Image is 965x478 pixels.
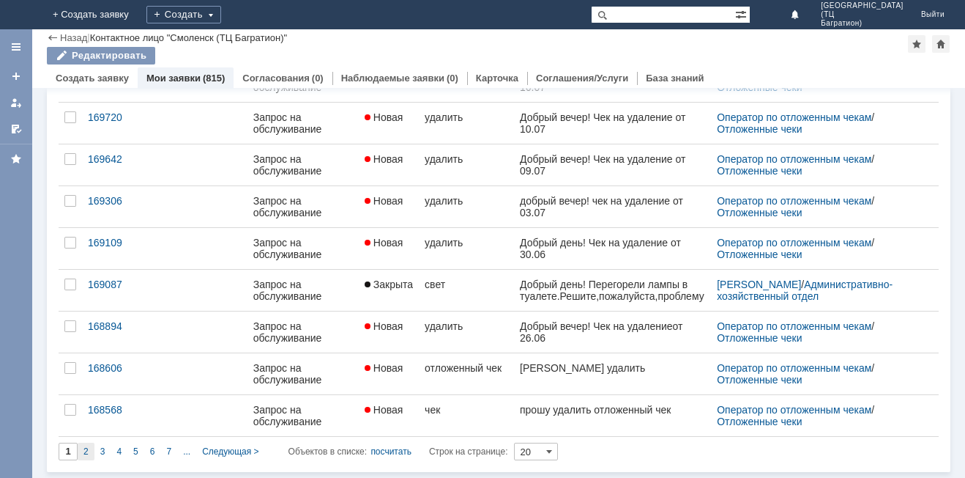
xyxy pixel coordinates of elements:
a: Согласования [242,73,310,84]
a: свет [419,270,514,311]
div: (0) [312,73,324,84]
a: Закрыта [359,270,419,311]
a: Запрос на обслуживание [247,353,359,394]
span: Новая [365,195,403,207]
span: Новая [365,362,403,374]
a: Оператор по отложенным чекам [717,362,871,374]
a: Новая [359,103,419,144]
a: удалить [419,186,514,227]
div: | [87,32,89,43]
span: 5 [133,446,138,457]
a: Отложенные чеки [717,207,802,218]
a: 168606 [82,353,144,394]
div: / [717,237,921,260]
div: Создать [146,6,221,23]
a: Новая [359,395,419,436]
a: Запрос на обслуживание [247,270,359,311]
a: 169087 [82,270,144,311]
a: Новая [359,186,419,227]
div: Запрос на обслуживание [253,153,353,177]
div: Запрос на обслуживание [253,195,353,218]
a: Запрос на обслуживание [247,103,359,144]
a: Оператор по отложенным чекам [717,237,871,249]
div: 169087 [88,279,138,290]
span: 2 [83,446,89,457]
a: Оператор по отложенным чекам [717,153,871,165]
div: удалить [425,237,508,249]
div: / [717,404,921,427]
a: чек [419,395,514,436]
a: 169306 [82,186,144,227]
div: Запрос на обслуживание [253,279,353,302]
div: чек [425,404,508,416]
a: Назад [60,32,87,43]
div: отложенный чек [425,362,508,374]
div: Запрос на обслуживание [253,237,353,260]
a: [PERSON_NAME] [717,279,801,290]
div: Запрос на обслуживание [253,404,353,427]
div: / [717,153,921,177]
a: Соглашения/Услуги [536,73,628,84]
a: Отложенные чеки [717,374,802,386]
a: Наблюдаемые заявки [341,73,444,84]
span: Багратион) [821,19,903,28]
a: Мои согласования [4,117,28,141]
span: (ТЦ [821,10,903,19]
span: Новая [365,404,403,416]
a: Запрос на обслуживание [247,228,359,269]
div: Добавить в избранное [908,35,925,53]
div: удалить [425,153,508,165]
a: Новая [359,353,419,394]
div: Запрос на обслуживание [253,362,353,386]
div: / [717,362,921,386]
a: Отложенные чеки [717,249,802,260]
span: Новая [365,111,403,123]
div: Сделать домашней страницей [932,35,950,53]
a: Запрос на обслуживание [247,395,359,436]
div: удалить [425,111,508,123]
a: Отложенные чеки [717,416,802,427]
a: удалить [419,228,514,269]
a: 168568 [82,395,144,436]
div: (0) [447,73,458,84]
a: Запрос на обслуживание [247,312,359,353]
span: [GEOGRAPHIC_DATA] [821,1,903,10]
a: Оператор по отложенным чекам [717,404,871,416]
a: Административно-хозяйственный отдел [717,279,893,302]
span: Новая [365,237,403,249]
div: 169306 [88,195,138,207]
div: / [717,195,921,218]
a: Карточка [476,73,518,84]
a: удалить [419,312,514,353]
div: 168894 [88,320,138,332]
div: Запрос на обслуживание [253,320,353,344]
div: свет [425,279,508,290]
div: удалить [425,320,508,332]
div: посчитать [370,443,411,460]
a: 169109 [82,228,144,269]
span: Следующая > [202,446,258,457]
a: 168894 [82,312,144,353]
a: удалить [419,144,514,185]
a: Создать заявку [4,65,28,88]
a: База знаний [646,73,704,84]
a: Запрос на обслуживание [247,144,359,185]
span: Новая [365,320,403,332]
a: Создать заявку [56,73,129,84]
div: / [717,111,921,135]
div: Контактное лицо "Смоленск (ТЦ Багратион)" [90,32,287,43]
a: Оператор по отложенным чекам [717,111,871,123]
div: 168568 [88,404,138,416]
a: Запрос на обслуживание [247,186,359,227]
a: Мои заявки [146,73,201,84]
a: Оператор по отложенным чекам [717,195,871,207]
span: 7 [166,446,171,457]
a: Мои заявки [4,91,28,114]
a: Отложенные чеки [717,332,802,344]
span: 4 [116,446,122,457]
span: Новая [365,153,403,165]
a: Отложенные чеки [717,165,802,177]
a: отложенный чек [419,353,514,394]
div: 169109 [88,237,138,249]
span: Расширенный поиск [735,7,750,21]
